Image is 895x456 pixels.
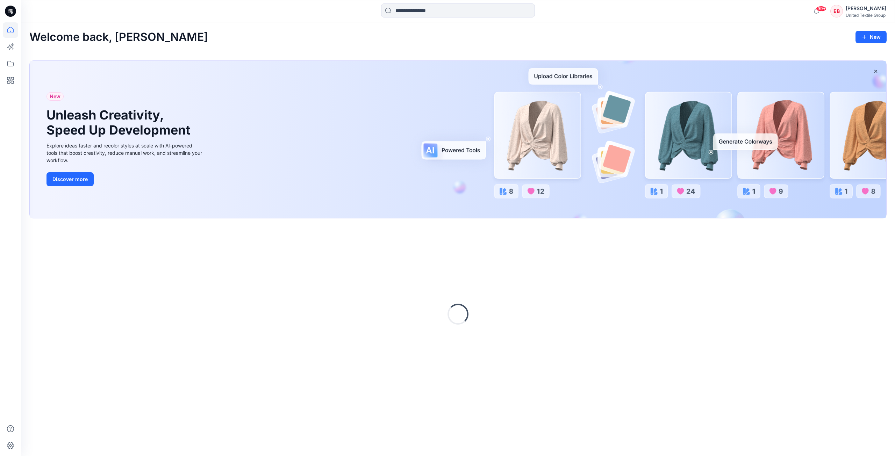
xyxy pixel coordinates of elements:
button: New [855,31,887,43]
div: EB [830,5,843,17]
button: Discover more [46,172,94,186]
div: [PERSON_NAME] [846,4,886,13]
span: New [50,92,60,101]
div: Explore ideas faster and recolor styles at scale with AI-powered tools that boost creativity, red... [46,142,204,164]
span: 99+ [816,6,826,12]
h2: Welcome back, [PERSON_NAME] [29,31,208,44]
a: Discover more [46,172,204,186]
div: United Textile Group [846,13,886,18]
h1: Unleash Creativity, Speed Up Development [46,108,193,138]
